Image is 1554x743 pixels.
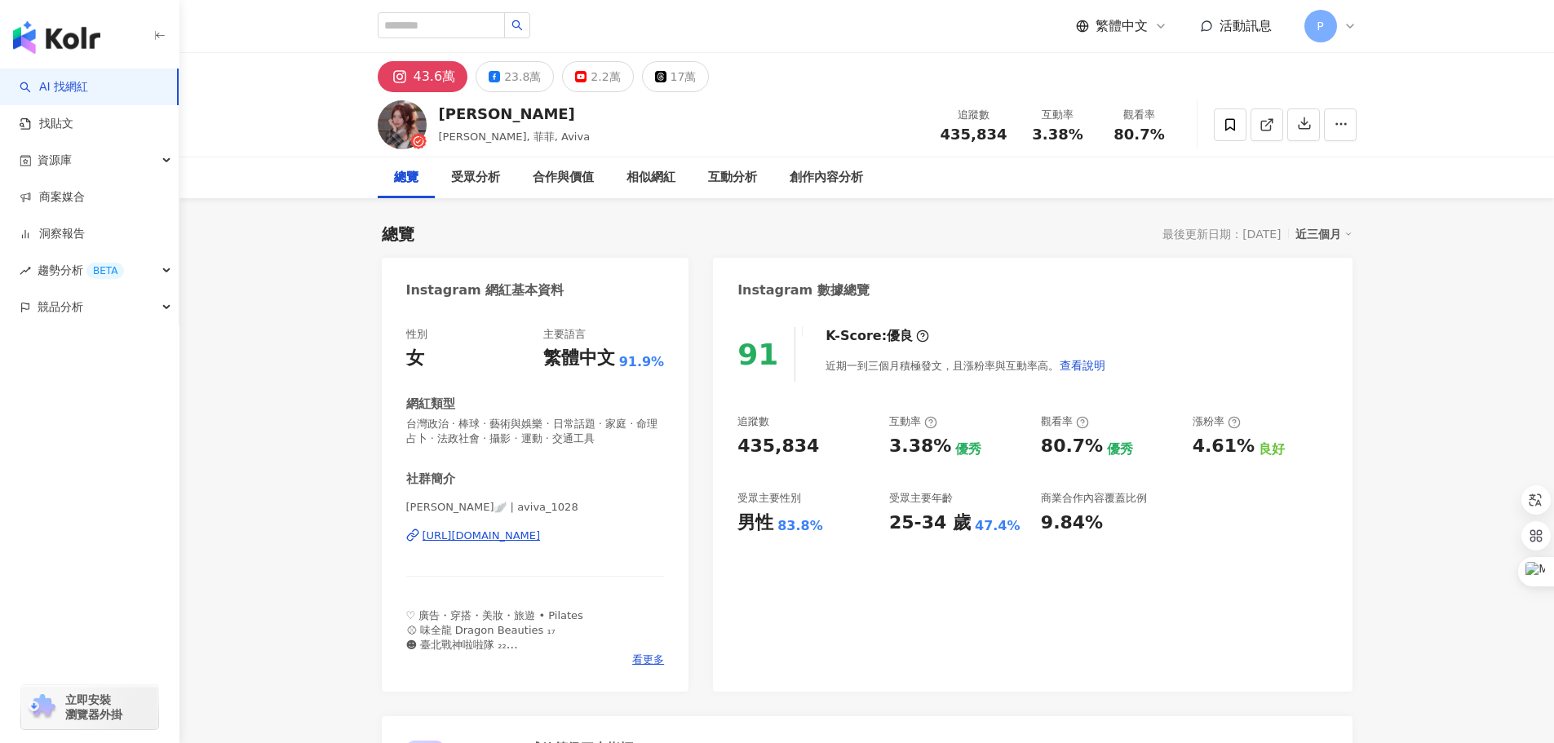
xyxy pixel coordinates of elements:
div: Instagram 數據總覽 [737,281,870,299]
a: 商案媒合 [20,189,85,206]
div: 優秀 [1107,440,1133,458]
div: [PERSON_NAME] [439,104,591,124]
span: 繁體中文 [1096,17,1148,35]
div: 主要語言 [543,327,586,342]
div: 優良 [887,327,913,345]
span: 查看說明 [1060,359,1105,372]
div: 觀看率 [1109,107,1171,123]
div: 相似網紅 [626,168,675,188]
span: 3.38% [1032,126,1082,143]
div: K-Score : [826,327,929,345]
div: BETA [86,263,124,279]
div: 優秀 [955,440,981,458]
span: 看更多 [632,652,664,667]
div: 互動率 [1027,107,1089,123]
button: 43.6萬 [378,61,468,92]
a: searchAI 找網紅 [20,79,88,95]
div: 91 [737,338,778,371]
a: 找貼文 [20,116,73,132]
div: 80.7% [1041,434,1103,459]
div: 4.61% [1193,434,1255,459]
span: ♡︎ 廣告・穿搭・美妝・旅遊 • Pilates ⚾︎ 味全龍 Dragon Beauties ₁₇ ☻ 臺北戰神啦啦隊 ₂₂ 𑁍工作聯繫｜[EMAIL_ADDRESS][DOMAIN_NAME] [406,609,655,666]
span: 台灣政治 · 棒球 · 藝術與娛樂 · 日常話題 · 家庭 · 命理占卜 · 法政社會 · 攝影 · 運動 · 交通工具 [406,417,665,446]
div: 商業合作內容覆蓋比例 [1041,491,1147,506]
a: chrome extension立即安裝 瀏覽器外掛 [21,685,158,729]
div: 總覽 [382,223,414,245]
div: 2.2萬 [591,65,620,88]
img: KOL Avatar [378,100,427,149]
div: 17萬 [671,65,697,88]
div: 創作內容分析 [790,168,863,188]
span: [PERSON_NAME]🪽 | aviva_1028 [406,500,665,515]
button: 查看說明 [1059,349,1106,382]
span: 趨勢分析 [38,252,124,289]
div: 網紅類型 [406,396,455,413]
div: Instagram 網紅基本資料 [406,281,564,299]
button: 2.2萬 [562,61,633,92]
div: 3.38% [889,434,951,459]
span: 435,834 [941,126,1007,143]
div: [URL][DOMAIN_NAME] [423,529,541,543]
div: 繁體中文 [543,346,615,371]
div: 受眾主要性別 [737,491,801,506]
span: 活動訊息 [1220,18,1272,33]
div: 漲粉率 [1193,414,1241,429]
div: 互動率 [889,414,937,429]
div: 性別 [406,327,427,342]
img: logo [13,21,100,54]
span: rise [20,265,31,276]
div: 25-34 歲 [889,511,971,536]
div: 總覽 [394,168,418,188]
a: [URL][DOMAIN_NAME] [406,529,665,543]
div: 9.84% [1041,511,1103,536]
div: 83.8% [777,517,823,535]
span: 91.9% [619,353,665,371]
div: 追蹤數 [941,107,1007,123]
div: 男性 [737,511,773,536]
div: 良好 [1259,440,1285,458]
div: 23.8萬 [504,65,541,88]
div: 觀看率 [1041,414,1089,429]
div: 合作與價值 [533,168,594,188]
span: 80.7% [1113,126,1164,143]
span: 資源庫 [38,142,72,179]
div: 互動分析 [708,168,757,188]
div: 近期一到三個月積極發文，且漲粉率與互動率高。 [826,349,1106,382]
span: 競品分析 [38,289,83,325]
div: 追蹤數 [737,414,769,429]
button: 23.8萬 [476,61,554,92]
a: 洞察報告 [20,226,85,242]
div: 43.6萬 [414,65,456,88]
span: search [511,20,523,31]
span: [PERSON_NAME], 菲菲, Aviva [439,130,591,143]
div: 近三個月 [1295,223,1353,245]
button: 17萬 [642,61,710,92]
div: 435,834 [737,434,819,459]
div: 社群簡介 [406,471,455,488]
div: 受眾主要年齡 [889,491,953,506]
img: chrome extension [26,694,58,720]
div: 女 [406,346,424,371]
div: 47.4% [975,517,1021,535]
div: 最後更新日期：[DATE] [1162,228,1281,241]
span: 立即安裝 瀏覽器外掛 [65,692,122,722]
div: 受眾分析 [451,168,500,188]
span: P [1317,17,1323,35]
